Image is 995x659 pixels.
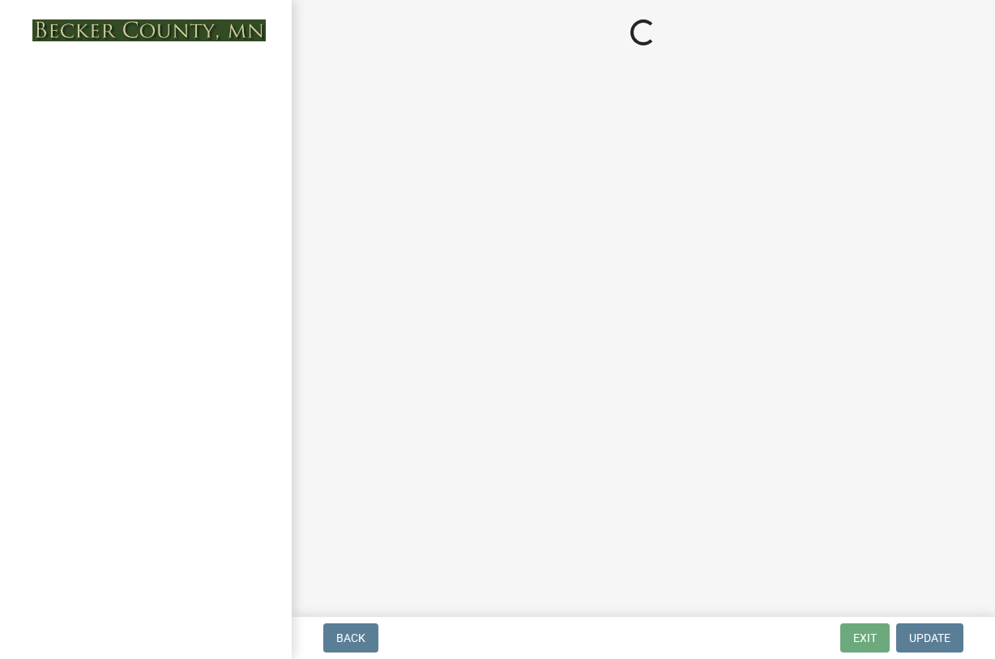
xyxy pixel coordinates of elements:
span: Back [336,631,365,644]
img: Becker County, Minnesota [32,19,266,41]
button: Back [323,623,378,653]
button: Exit [840,623,890,653]
button: Update [896,623,963,653]
span: Update [909,631,950,644]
